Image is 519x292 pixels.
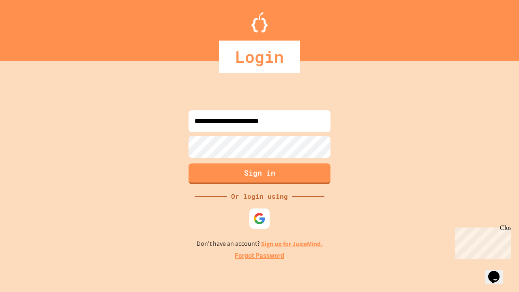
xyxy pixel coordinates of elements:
div: Login [219,41,300,73]
img: google-icon.svg [253,213,266,225]
button: Sign in [189,163,330,184]
a: Forgot Password [235,251,284,261]
div: Chat with us now!Close [3,3,56,52]
a: Sign up for JuiceMind. [261,240,323,248]
p: Don't have an account? [197,239,323,249]
iframe: chat widget [452,224,511,259]
div: Or login using [227,191,292,201]
iframe: chat widget [485,260,511,284]
img: Logo.svg [251,12,268,32]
